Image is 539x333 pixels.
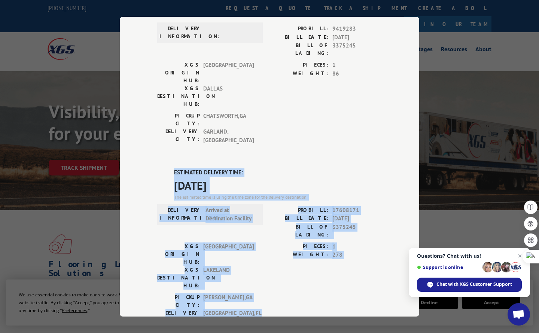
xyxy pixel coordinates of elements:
[269,214,329,223] label: BILL DATE:
[269,251,329,259] label: WEIGHT:
[174,168,382,177] label: ESTIMATED DELIVERY TIME:
[203,293,254,309] span: [PERSON_NAME] , GA
[269,69,329,78] label: WEIGHT:
[203,309,254,324] span: [GEOGRAPHIC_DATA] , FL
[205,206,256,223] span: Arrived at Destination Facility
[332,242,382,251] span: 1
[203,112,254,128] span: CHATSWORTH , GA
[515,251,524,260] span: Close chat
[203,242,254,266] span: [GEOGRAPHIC_DATA]
[203,85,254,108] span: DALLAS
[417,253,522,259] span: Questions? Chat with us!
[332,25,382,33] span: 9419283
[332,214,382,223] span: [DATE]
[332,223,382,238] span: 3375245
[269,33,329,42] label: BILL DATE:
[269,61,329,70] label: PIECES:
[157,293,200,309] label: PICKUP CITY:
[174,177,382,193] span: [DATE]
[203,61,254,85] span: [GEOGRAPHIC_DATA]
[157,242,200,266] label: XGS ORIGIN HUB:
[157,112,200,128] label: PICKUP CITY:
[269,25,329,33] label: PROBILL:
[269,206,329,214] label: PROBILL:
[159,206,202,223] label: DELIVERY INFORMATION:
[269,223,329,238] label: BILL OF LADING:
[332,206,382,214] span: 17608171
[332,33,382,42] span: [DATE]
[157,266,200,289] label: XGS DESTINATION HUB:
[174,2,382,19] span: DELIVERED
[203,128,254,144] span: GARLAND , [GEOGRAPHIC_DATA]
[332,69,382,78] span: 86
[332,251,382,259] span: 278
[269,42,329,57] label: BILL OF LADING:
[508,303,530,326] div: Open chat
[157,128,200,144] label: DELIVERY CITY:
[159,25,202,40] label: DELIVERY INFORMATION:
[157,309,200,324] label: DELIVERY CITY:
[436,281,512,288] span: Chat with XGS Customer Support
[203,266,254,289] span: LAKELAND
[269,242,329,251] label: PIECES:
[157,85,200,108] label: XGS DESTINATION HUB:
[417,265,480,270] span: Support is online
[417,278,522,292] div: Chat with XGS Customer Support
[332,61,382,70] span: 1
[332,42,382,57] span: 3375245
[174,193,382,200] div: The estimated time is using the time zone for the delivery destination.
[157,61,200,85] label: XGS ORIGIN HUB:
